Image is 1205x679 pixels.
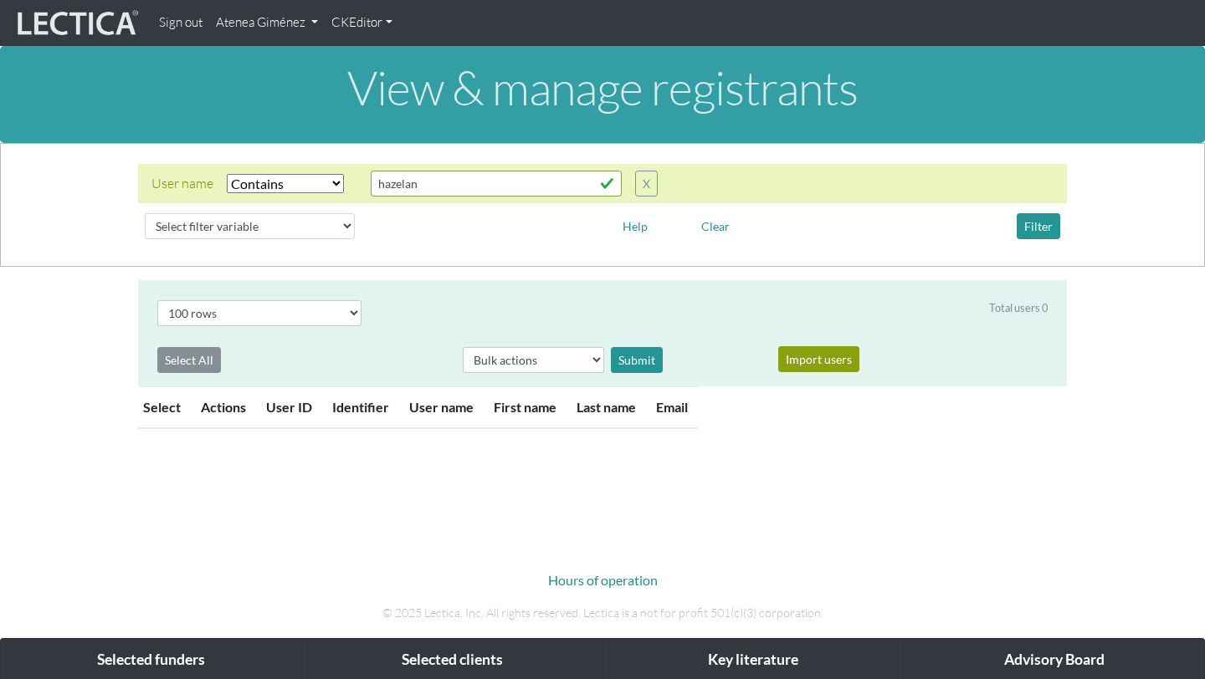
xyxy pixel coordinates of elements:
h1: View & manage registrants [13,62,1192,114]
button: Select All [157,347,221,373]
div: Total users 0 [989,300,1048,316]
th: Actions [191,386,256,428]
a: Atenea Giménez [209,7,325,39]
a: Help [615,216,655,232]
div: User name [151,173,213,193]
th: Select [138,386,191,428]
img: lecticalive [13,8,139,39]
th: First name [484,386,567,428]
a: Sign out [152,7,209,39]
button: Clear [694,213,737,239]
button: Filter [1017,213,1060,239]
th: User ID [256,386,322,428]
th: Last name [567,386,646,428]
p: © 2025 Lectica, Inc. All rights reserved. Lectica is a not for profit 501(c)(3) corporation. [138,604,1067,622]
div: Submit [611,347,663,373]
th: Identifier [322,386,399,428]
th: Email [646,386,698,428]
a: Hours of operation [548,572,658,588]
a: CKEditor [325,7,399,39]
button: X [635,171,658,197]
th: User name [399,386,484,428]
button: Help [615,213,655,239]
button: Import users [778,346,859,372]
